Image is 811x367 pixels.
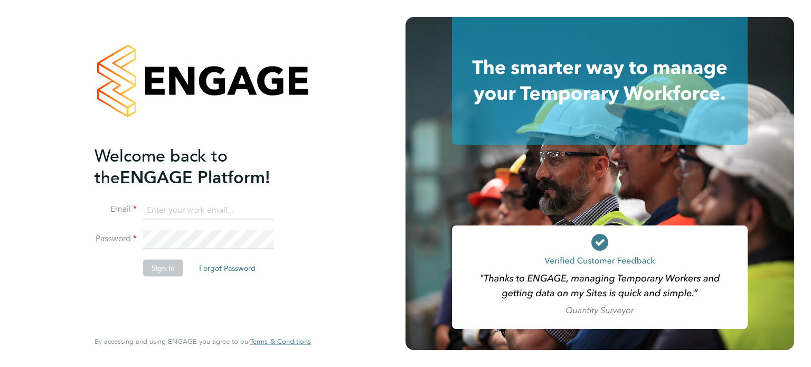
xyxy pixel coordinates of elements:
[143,260,183,277] button: Sign In
[95,337,311,346] span: By accessing and using ENGAGE you agree to our
[191,260,264,277] button: Forgot Password
[95,233,137,244] label: Password
[95,145,228,187] span: Welcome back to the
[95,145,300,188] h2: ENGAGE Platform!
[250,337,311,346] a: Terms & Conditions
[143,201,274,220] input: Enter your work email...
[95,204,137,215] label: Email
